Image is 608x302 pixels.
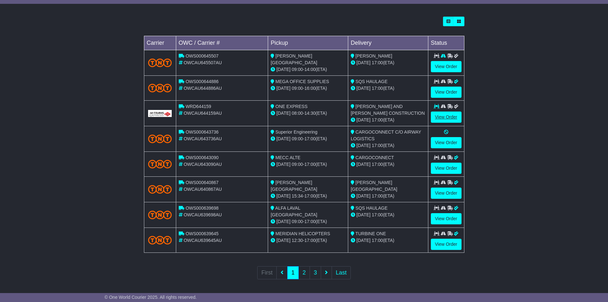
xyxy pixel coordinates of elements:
[428,36,464,50] td: Status
[357,212,371,217] span: [DATE]
[292,111,303,116] span: 08:00
[357,193,371,198] span: [DATE]
[148,160,172,168] img: TNT_Domestic.png
[372,86,383,91] span: 17:00
[304,162,316,167] span: 17:00
[275,155,300,160] span: MECC ALTE
[351,85,425,92] div: (ETA)
[298,266,310,279] a: 2
[185,79,219,84] span: OWS000644886
[351,193,425,199] div: (ETA)
[372,60,383,65] span: 17:00
[372,238,383,243] span: 17:00
[271,237,345,244] div: - (ETA)
[271,218,345,225] div: - (ETA)
[268,36,348,50] td: Pickup
[271,180,317,192] span: [PERSON_NAME] [GEOGRAPHIC_DATA]
[185,155,219,160] span: OWS000643090
[372,212,383,217] span: 17:00
[148,110,172,117] img: GetCarrierServiceLogo
[148,236,172,244] img: TNT_Domestic.png
[292,67,303,72] span: 09:00
[184,187,222,192] span: OWCAU640867AU
[184,238,222,243] span: OWCAU639645AU
[276,86,290,91] span: [DATE]
[357,117,371,122] span: [DATE]
[185,104,211,109] span: WRD644159
[348,36,428,50] td: Delivery
[351,161,425,168] div: (ETA)
[357,143,371,148] span: [DATE]
[431,239,462,250] a: View Order
[275,79,329,84] span: MEGA OFFICE SUPPLIES
[357,86,371,91] span: [DATE]
[431,61,462,72] a: View Order
[431,112,462,123] a: View Order
[357,162,371,167] span: [DATE]
[292,193,303,198] span: 15:34
[310,266,321,279] a: 3
[357,60,371,65] span: [DATE]
[276,238,290,243] span: [DATE]
[431,137,462,148] a: View Order
[271,85,345,92] div: - (ETA)
[184,212,222,217] span: OWCAU639698AU
[431,213,462,224] a: View Order
[271,136,345,142] div: - (ETA)
[275,231,330,236] span: MERIDIAN HELICOPTERS
[184,162,222,167] span: OWCAU643090AU
[148,58,172,67] img: TNT_Domestic.png
[185,129,219,135] span: OWS000643736
[304,86,316,91] span: 16:00
[356,53,392,58] span: [PERSON_NAME]
[292,86,303,91] span: 09:00
[275,129,318,135] span: Superior Engineering
[431,87,462,98] a: View Order
[148,135,172,143] img: TNT_Domestic.png
[276,136,290,141] span: [DATE]
[276,67,290,72] span: [DATE]
[148,185,172,194] img: TNT_Domestic.png
[356,79,387,84] span: SQS HAULAGE
[271,205,317,217] span: ALFA LAVAL [GEOGRAPHIC_DATA]
[332,266,351,279] a: Last
[304,67,316,72] span: 14:00
[271,161,345,168] div: - (ETA)
[292,238,303,243] span: 12:30
[271,53,317,65] span: [PERSON_NAME] [GEOGRAPHIC_DATA]
[356,205,387,211] span: SQS HAULAGE
[185,205,219,211] span: OWS000639698
[185,231,219,236] span: OWS000639645
[351,117,425,123] div: (ETA)
[185,180,219,185] span: OWS000640867
[304,238,316,243] span: 17:00
[271,66,345,73] div: - (ETA)
[184,60,222,65] span: OWCAU645507AU
[185,53,219,58] span: OWS000645507
[304,219,316,224] span: 17:00
[357,238,371,243] span: [DATE]
[372,117,383,122] span: 17:00
[276,162,290,167] span: [DATE]
[292,136,303,141] span: 09:00
[351,180,397,192] span: [PERSON_NAME] [GEOGRAPHIC_DATA]
[276,193,290,198] span: [DATE]
[351,142,425,149] div: (ETA)
[304,193,316,198] span: 17:00
[184,86,222,91] span: OWCAU644886AU
[372,193,383,198] span: 17:00
[271,110,345,117] div: - (ETA)
[105,295,197,300] span: © One World Courier 2025. All rights reserved.
[184,136,222,141] span: OWCAU643736AU
[351,212,425,218] div: (ETA)
[431,188,462,199] a: View Order
[372,143,383,148] span: 17:00
[287,266,299,279] a: 1
[351,59,425,66] div: (ETA)
[148,211,172,219] img: TNT_Domestic.png
[275,104,307,109] span: ONE EXPRESS
[276,219,290,224] span: [DATE]
[431,163,462,174] a: View Order
[184,111,222,116] span: OWCAU644159AU
[351,104,425,116] span: [PERSON_NAME] AND [PERSON_NAME] CONSTRUCTION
